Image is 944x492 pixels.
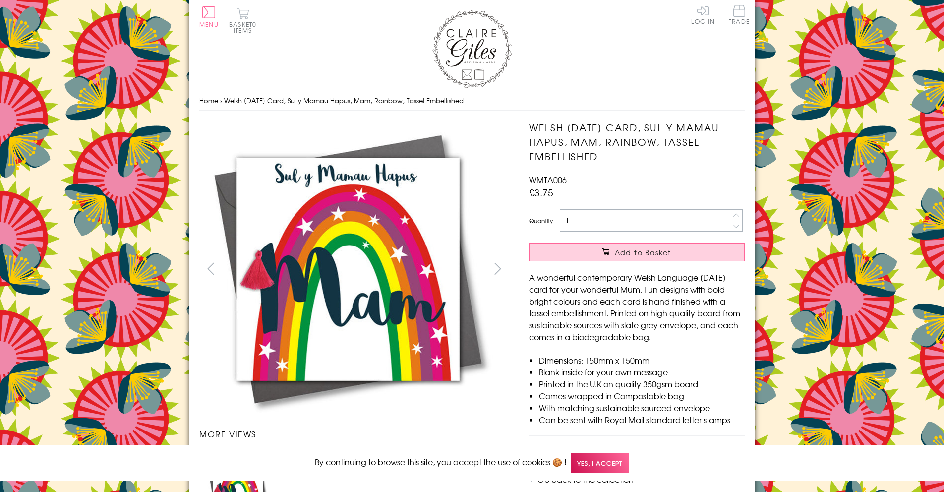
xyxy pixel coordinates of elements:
li: Comes wrapped in Compostable bag [539,390,745,402]
button: Add to Basket [529,243,745,261]
a: Home [199,96,218,105]
li: Can be sent with Royal Mail standard letter stamps [539,414,745,426]
button: prev [199,257,222,280]
span: WMTA006 [529,174,567,185]
img: Welsh Mother's Day Card, Sul y Mamau Hapus, Mam, Rainbow, Tassel Embellished [199,121,497,418]
button: Menu [199,6,219,27]
span: Welsh [DATE] Card, Sul y Mamau Hapus, Mam, Rainbow, Tassel Embellished [224,96,464,105]
span: Yes, I accept [571,453,629,473]
a: Log In [691,5,715,24]
li: Blank inside for your own message [539,366,745,378]
h3: More views [199,428,509,440]
img: Claire Giles Greetings Cards [432,10,512,88]
span: £3.75 [529,185,553,199]
span: Menu [199,20,219,29]
li: Printed in the U.K on quality 350gsm board [539,378,745,390]
button: next [487,257,509,280]
h1: Welsh [DATE] Card, Sul y Mamau Hapus, Mam, Rainbow, Tassel Embellished [529,121,745,163]
li: With matching sustainable sourced envelope [539,402,745,414]
li: Dimensions: 150mm x 150mm [539,354,745,366]
p: A wonderful contemporary Welsh Language [DATE] card for your wonderful Mum. Fun designs with bold... [529,271,745,343]
label: Quantity [529,216,553,225]
a: Trade [729,5,750,26]
span: 0 items [234,20,256,35]
img: Welsh Mother's Day Card, Sul y Mamau Hapus, Mam, Rainbow, Tassel Embellished [509,121,807,418]
span: › [220,96,222,105]
span: Add to Basket [615,247,671,257]
span: Trade [729,5,750,24]
nav: breadcrumbs [199,91,745,111]
button: Basket0 items [229,8,256,33]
